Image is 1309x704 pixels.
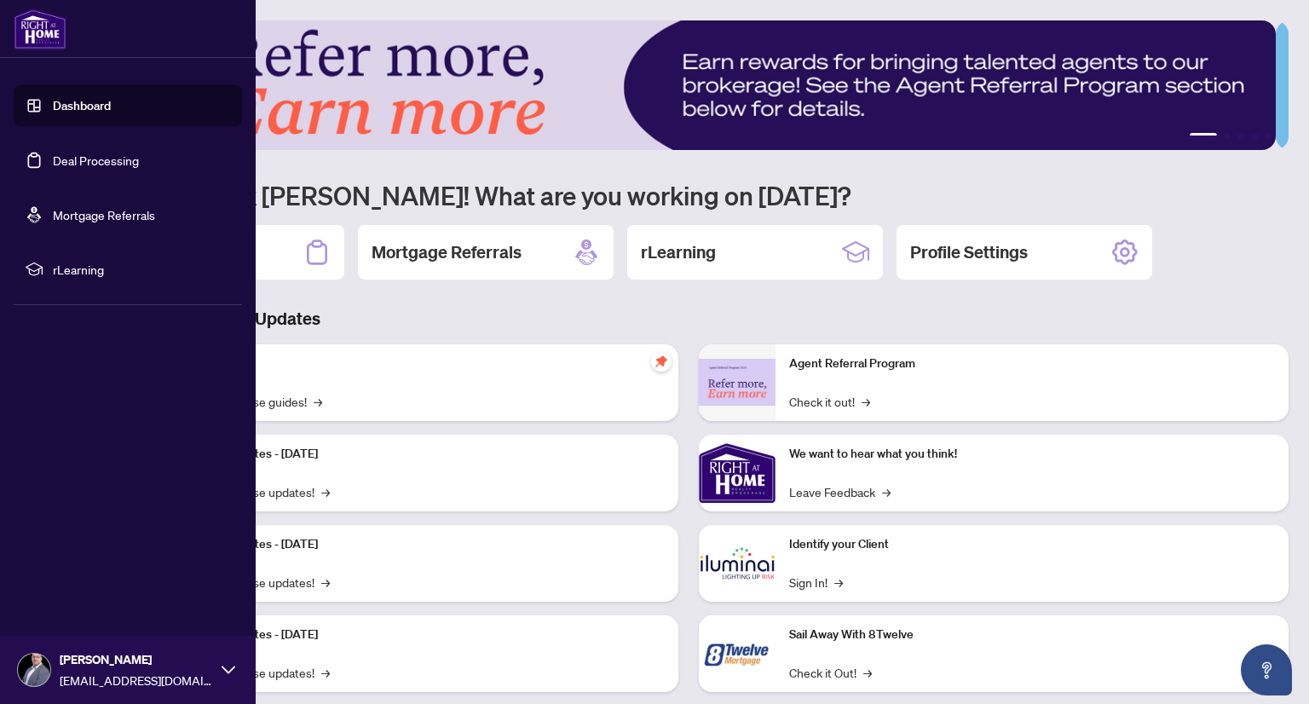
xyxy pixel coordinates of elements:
a: Dashboard [53,98,111,113]
a: Mortgage Referrals [53,207,155,222]
p: Identify your Client [789,535,1275,554]
span: → [321,573,330,591]
h2: Profile Settings [910,240,1028,264]
p: We want to hear what you think! [789,445,1275,464]
h3: Brokerage & Industry Updates [89,307,1289,331]
button: 2 [1224,133,1231,140]
h2: rLearning [641,240,716,264]
p: Agent Referral Program [789,355,1275,373]
img: Identify your Client [699,525,776,602]
button: Open asap [1241,644,1292,695]
button: 5 [1265,133,1272,140]
p: Self-Help [179,355,665,373]
a: Sign In!→ [789,573,843,591]
p: Platform Updates - [DATE] [179,626,665,644]
img: Slide 0 [89,20,1276,150]
a: Deal Processing [53,153,139,168]
span: rLearning [53,260,230,279]
span: → [834,573,843,591]
img: logo [14,9,66,49]
button: 3 [1237,133,1244,140]
button: 1 [1190,133,1217,140]
img: We want to hear what you think! [699,435,776,511]
a: Leave Feedback→ [789,482,891,501]
span: → [862,392,870,411]
span: → [882,482,891,501]
p: Sail Away With 8Twelve [789,626,1275,644]
a: Check it out!→ [789,392,870,411]
p: Platform Updates - [DATE] [179,445,665,464]
img: Sail Away With 8Twelve [699,615,776,692]
span: [EMAIL_ADDRESS][DOMAIN_NAME] [60,671,213,690]
h1: Welcome back [PERSON_NAME]! What are you working on [DATE]? [89,179,1289,211]
span: pushpin [651,351,672,372]
span: → [863,663,872,682]
a: Check it Out!→ [789,663,872,682]
span: → [314,392,322,411]
img: Agent Referral Program [699,359,776,406]
button: 4 [1251,133,1258,140]
span: → [321,482,330,501]
span: → [321,663,330,682]
h2: Mortgage Referrals [372,240,522,264]
p: Platform Updates - [DATE] [179,535,665,554]
img: Profile Icon [18,654,50,686]
span: [PERSON_NAME] [60,650,213,669]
